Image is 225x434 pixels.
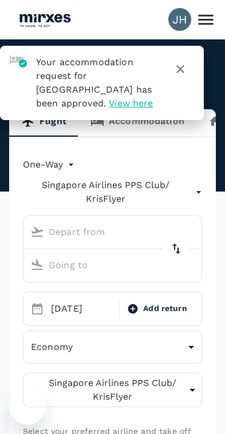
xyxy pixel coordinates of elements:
[10,55,27,67] img: hotel-approved
[23,156,77,174] div: One-Way
[194,264,196,266] button: Open
[23,178,188,206] p: Singapore Airlines PPS Club/ KrisFlyer
[18,7,71,32] img: Mirxes Holding Pte Ltd
[26,256,177,274] input: Going to
[31,376,194,404] p: Singapore Airlines PPS Club/ KrisFlyer
[143,302,187,314] span: Add return
[78,109,196,137] a: Accommodation
[23,178,202,206] button: Singapore Airlines PPS Club/ KrisFlyer
[23,373,202,407] button: Singapore Airlines PPS Club/ KrisFlyer
[9,388,46,425] iframe: Button to launch messaging window
[109,98,153,109] span: View here
[46,297,117,320] div: [DATE]
[26,223,177,241] input: Depart from
[163,235,190,262] button: delete
[36,57,152,109] span: Your accommodation request for [GEOGRAPHIC_DATA] has been approved.
[194,230,196,233] button: Open
[168,8,191,31] div: JH
[9,109,78,137] a: Flight
[23,333,202,361] div: Economy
